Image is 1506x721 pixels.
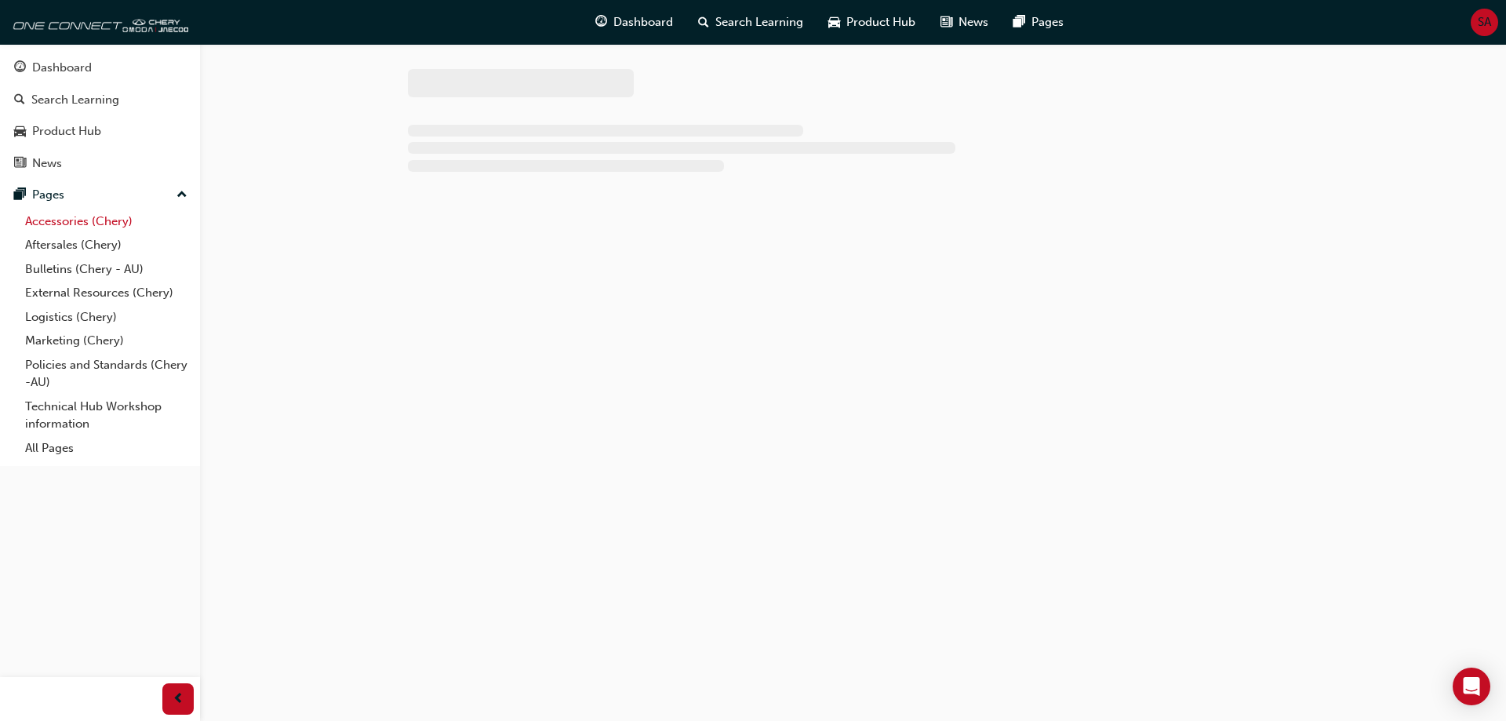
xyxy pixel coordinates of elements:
[686,6,816,38] a: search-iconSearch Learning
[959,13,988,31] span: News
[32,186,64,204] div: Pages
[816,6,928,38] a: car-iconProduct Hub
[14,125,26,139] span: car-icon
[19,436,194,461] a: All Pages
[698,13,709,32] span: search-icon
[19,353,194,395] a: Policies and Standards (Chery -AU)
[32,155,62,173] div: News
[6,53,194,82] a: Dashboard
[1031,13,1064,31] span: Pages
[940,13,952,32] span: news-icon
[828,13,840,32] span: car-icon
[19,233,194,257] a: Aftersales (Chery)
[6,50,194,180] button: DashboardSearch LearningProduct HubNews
[1013,13,1025,32] span: pages-icon
[14,93,25,107] span: search-icon
[6,180,194,209] button: Pages
[595,13,607,32] span: guage-icon
[19,281,194,305] a: External Resources (Chery)
[613,13,673,31] span: Dashboard
[31,91,119,109] div: Search Learning
[19,329,194,353] a: Marketing (Chery)
[19,395,194,436] a: Technical Hub Workshop information
[715,13,803,31] span: Search Learning
[8,6,188,38] img: oneconnect
[928,6,1001,38] a: news-iconNews
[583,6,686,38] a: guage-iconDashboard
[6,117,194,146] a: Product Hub
[1471,9,1498,36] button: SA
[14,188,26,202] span: pages-icon
[14,157,26,171] span: news-icon
[1001,6,1076,38] a: pages-iconPages
[32,59,92,77] div: Dashboard
[173,690,184,709] span: prev-icon
[19,305,194,330] a: Logistics (Chery)
[6,149,194,178] a: News
[32,122,101,140] div: Product Hub
[1453,668,1490,705] div: Open Intercom Messenger
[14,61,26,75] span: guage-icon
[176,185,187,206] span: up-icon
[19,257,194,282] a: Bulletins (Chery - AU)
[6,86,194,115] a: Search Learning
[846,13,915,31] span: Product Hub
[19,209,194,234] a: Accessories (Chery)
[1478,13,1491,31] span: SA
